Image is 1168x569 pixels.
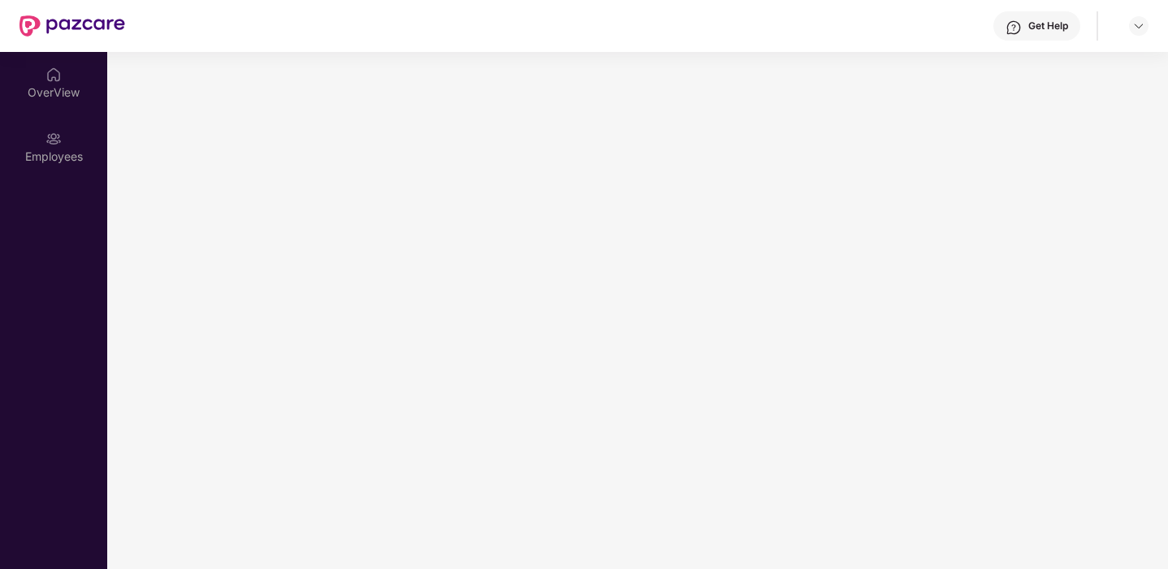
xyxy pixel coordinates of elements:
img: svg+xml;base64,PHN2ZyBpZD0iSG9tZSIgeG1sbnM9Imh0dHA6Ly93d3cudzMub3JnLzIwMDAvc3ZnIiB3aWR0aD0iMjAiIG... [45,67,62,83]
img: svg+xml;base64,PHN2ZyBpZD0iSGVscC0zMngzMiIgeG1sbnM9Imh0dHA6Ly93d3cudzMub3JnLzIwMDAvc3ZnIiB3aWR0aD... [1006,19,1022,36]
img: New Pazcare Logo [19,15,125,37]
img: svg+xml;base64,PHN2ZyBpZD0iRW1wbG95ZWVzIiB4bWxucz0iaHR0cDovL3d3dy53My5vcmcvMjAwMC9zdmciIHdpZHRoPS... [45,131,62,147]
img: svg+xml;base64,PHN2ZyBpZD0iRHJvcGRvd24tMzJ4MzIiIHhtbG5zPSJodHRwOi8vd3d3LnczLm9yZy8yMDAwL3N2ZyIgd2... [1132,19,1145,32]
div: Get Help [1028,19,1068,32]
